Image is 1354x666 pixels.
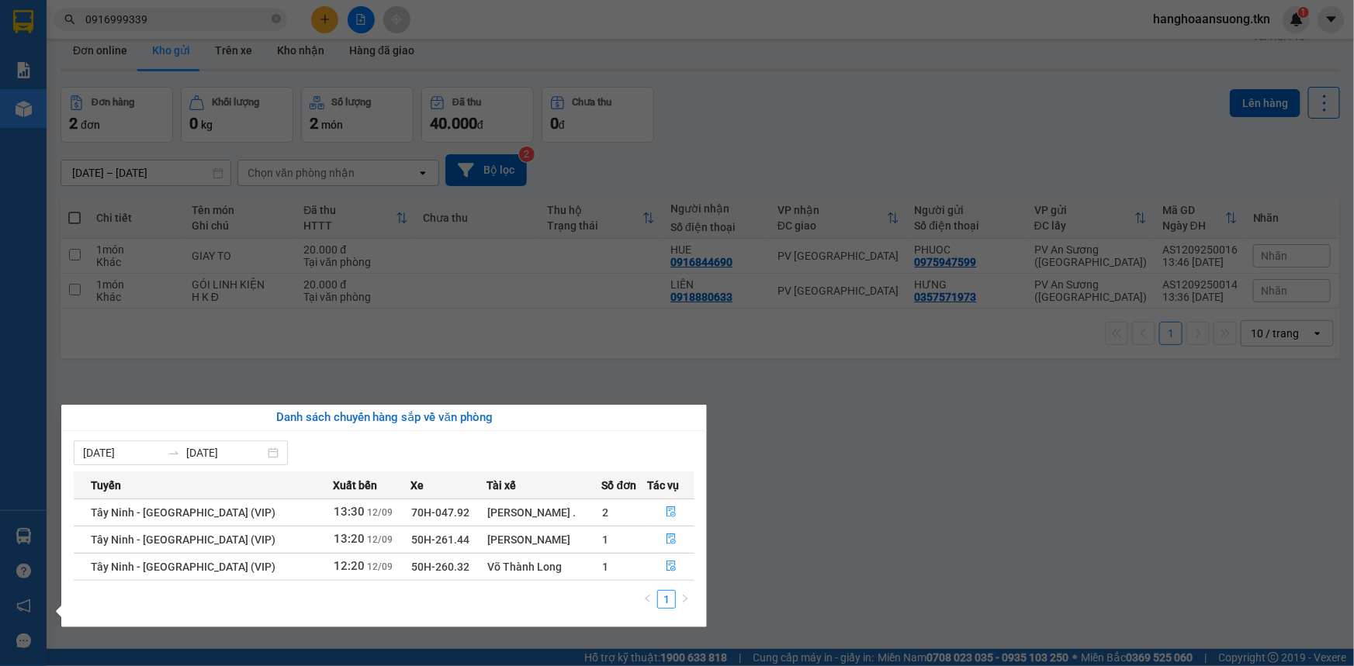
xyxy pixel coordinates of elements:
span: Tài xế [487,477,516,494]
span: Tuyến [91,477,121,494]
button: file-done [648,527,694,552]
span: to [168,447,180,459]
div: [PERSON_NAME] [487,531,601,548]
span: 1 [603,561,609,573]
button: left [639,590,657,609]
span: 2 [603,506,609,519]
div: [PERSON_NAME] . [487,504,601,521]
input: Từ ngày [83,444,161,461]
span: Xe [410,477,424,494]
span: Tây Ninh - [GEOGRAPHIC_DATA] (VIP) [91,506,275,519]
span: 12/09 [367,561,393,572]
span: file-done [666,533,677,546]
span: Xuất bến [333,477,377,494]
span: 13:20 [334,532,365,546]
div: Danh sách chuyến hàng sắp về văn phòng [74,409,694,427]
span: left [643,594,653,603]
span: file-done [666,506,677,519]
span: swap-right [168,447,180,459]
span: Tây Ninh - [GEOGRAPHIC_DATA] (VIP) [91,561,275,573]
div: Võ Thành Long [487,558,601,575]
button: file-done [648,554,694,579]
li: Previous Page [639,590,657,609]
span: Tây Ninh - [GEOGRAPHIC_DATA] (VIP) [91,533,275,546]
button: file-done [648,500,694,525]
span: Số đơn [602,477,637,494]
span: 50H-261.44 [411,533,469,546]
span: Tác vụ [647,477,679,494]
button: right [676,590,694,609]
span: file-done [666,561,677,573]
span: 12:20 [334,559,365,573]
span: 13:30 [334,505,365,519]
input: Đến ngày [186,444,265,461]
li: 1 [657,590,676,609]
span: right [680,594,690,603]
span: 70H-047.92 [411,506,469,519]
span: 12/09 [367,507,393,518]
span: 12/09 [367,534,393,545]
span: 50H-260.32 [411,561,469,573]
li: Next Page [676,590,694,609]
span: 1 [603,533,609,546]
a: 1 [658,591,675,608]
